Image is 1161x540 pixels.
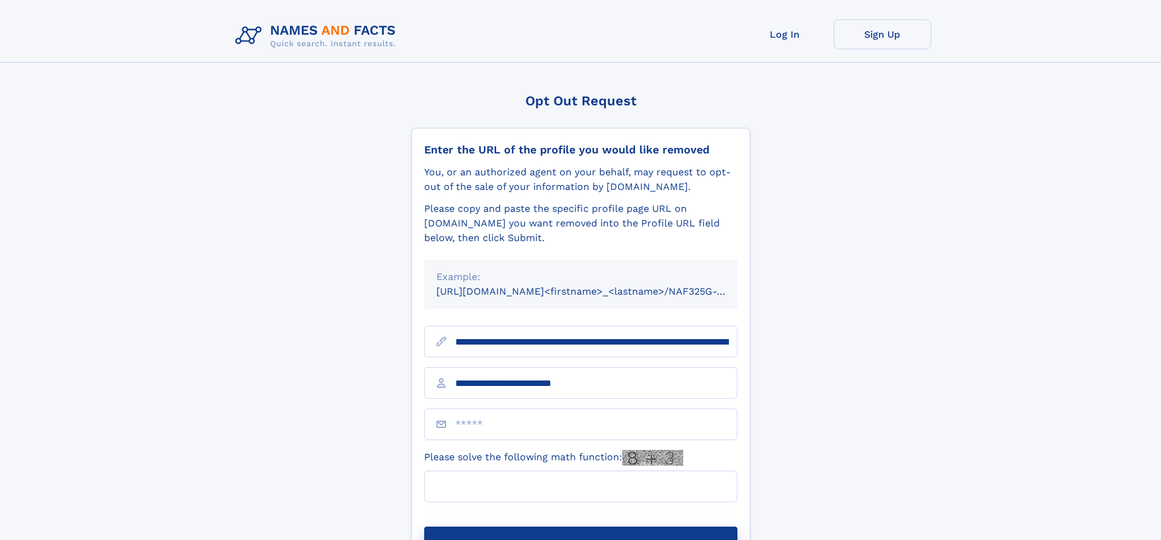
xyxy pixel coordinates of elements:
[411,93,750,108] div: Opt Out Request
[230,19,406,52] img: Logo Names and Facts
[424,450,683,466] label: Please solve the following math function:
[424,165,737,194] div: You, or an authorized agent on your behalf, may request to opt-out of the sale of your informatio...
[736,19,834,49] a: Log In
[436,270,725,284] div: Example:
[436,286,761,297] small: [URL][DOMAIN_NAME]<firstname>_<lastname>/NAF325G-xxxxxxxx
[424,202,737,245] div: Please copy and paste the specific profile page URL on [DOMAIN_NAME] you want removed into the Pr...
[424,143,737,156] div: Enter the URL of the profile you would like removed
[834,19,931,49] a: Sign Up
